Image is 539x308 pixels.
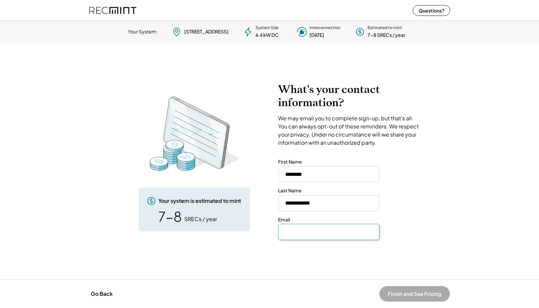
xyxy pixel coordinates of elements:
[255,25,278,31] div: System Size
[278,114,422,147] div: We may email you to complete sign-up, but that’s all. You can always opt-out of these reminders. ...
[368,25,402,31] div: Estimated to mint
[255,32,278,39] div: 6.4 kW DC
[278,216,290,223] div: Email
[309,25,341,31] div: Interconnection
[140,93,248,174] img: RecMintArtboard%203%20copy%204.png
[184,28,228,35] div: [STREET_ADDRESS]
[278,187,302,194] div: Last Name
[379,286,450,302] button: Finish and See Pricing
[89,286,115,301] button: Go Back
[184,215,217,223] div: SRECs / year
[89,1,136,19] img: recmint-logotype%403x%20%281%29.jpeg
[413,5,450,16] button: Questions?
[368,32,405,39] div: 7-8 SRECs / year
[158,197,241,205] div: Your system is estimated to mint
[158,210,182,223] div: 7-8
[278,83,422,109] h2: What's your contact information?
[278,159,302,165] div: First Name
[309,32,324,39] div: [DATE]
[128,28,157,35] div: Your System:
